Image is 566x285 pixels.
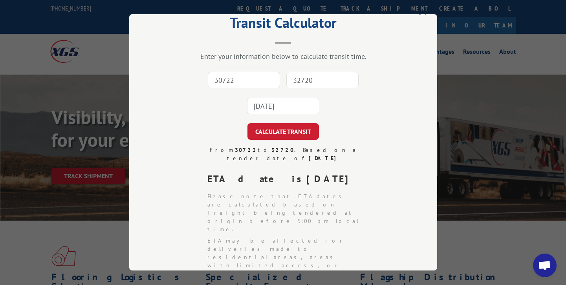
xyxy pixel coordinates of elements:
[308,155,339,162] strong: [DATE]
[533,254,557,277] div: Open chat
[207,192,365,234] li: Please note that ETA dates are calculated based on freight being tendered at origin before 5:00 p...
[306,173,355,185] strong: [DATE]
[234,146,257,153] strong: 30722
[201,146,365,163] div: From to . Based on a tender date of
[169,52,398,61] div: Enter your information below to calculate transit time.
[247,98,319,114] input: Tender Date
[247,123,319,140] button: CALCULATE TRANSIT
[271,146,294,153] strong: 32720
[207,172,365,186] div: ETA date is
[169,17,398,32] h2: Transit Calculator
[208,72,280,88] input: Origin Zip
[286,72,359,88] input: Dest. Zip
